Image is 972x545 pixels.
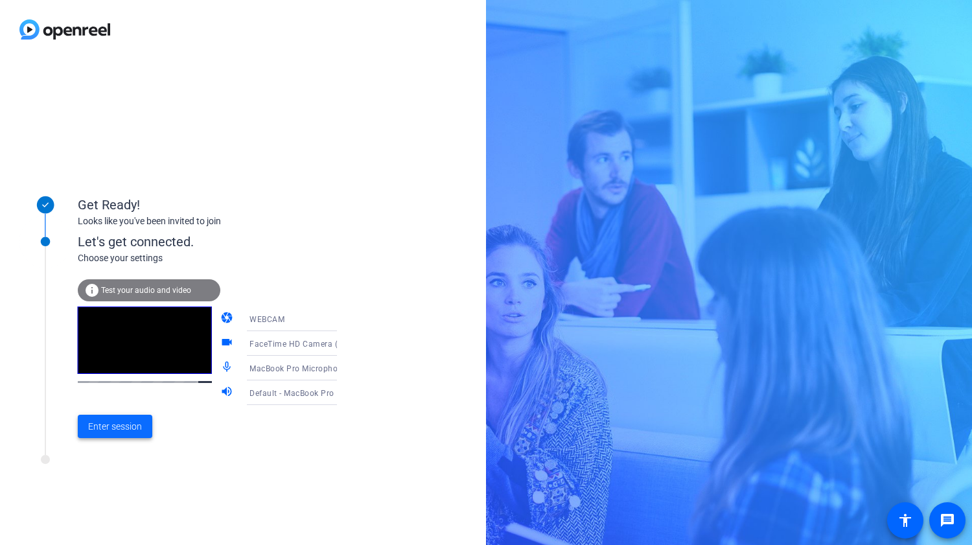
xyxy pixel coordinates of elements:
mat-icon: videocam [220,336,236,351]
mat-icon: message [940,513,955,528]
span: Default - MacBook Pro Speakers (Built-in) [249,388,406,398]
mat-icon: camera [220,311,236,327]
div: Let's get connected. [78,232,364,251]
div: Looks like you've been invited to join [78,215,337,228]
mat-icon: accessibility [897,513,913,528]
div: Get Ready! [78,195,337,215]
mat-icon: mic_none [220,360,236,376]
span: MacBook Pro Microphone (Built-in) [249,363,382,373]
div: Choose your settings [78,251,364,265]
span: Test your audio and video [101,286,191,295]
button: Enter session [78,415,152,438]
mat-icon: info [84,283,100,298]
span: FaceTime HD Camera (3A71:F4B5) [249,338,382,349]
mat-icon: volume_up [220,385,236,400]
span: WEBCAM [249,315,284,324]
span: Enter session [88,420,142,434]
